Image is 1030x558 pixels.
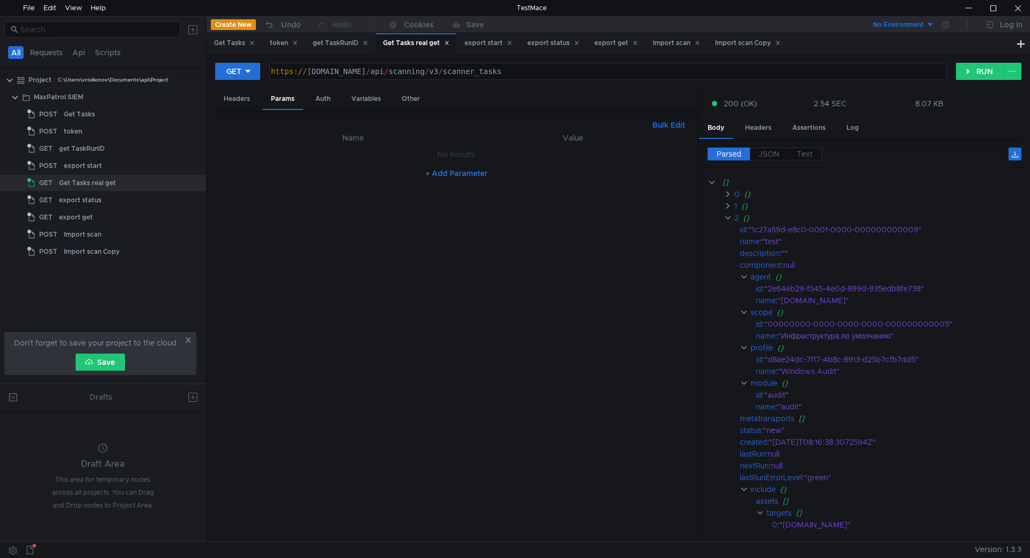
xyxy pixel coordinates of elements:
[975,542,1021,557] span: Version: 1.3.3
[8,46,24,59] button: All
[64,244,120,260] div: Import scan Copy
[717,149,741,159] span: Parsed
[759,149,779,159] span: JSON
[594,38,638,49] div: export get
[734,200,737,212] div: 1
[741,200,1006,212] div: {}
[778,295,1007,306] div: "[DOMAIN_NAME]"
[740,247,779,259] div: description
[740,413,794,424] div: metatransports
[779,519,1007,531] div: "[DOMAIN_NAME]"
[748,224,1007,236] div: "1c27a59d-e8c0-0001-0000-000000000009"
[782,377,1008,389] div: {}
[215,63,260,80] button: GET
[59,141,105,157] div: get TaskRunID
[838,118,867,138] div: Log
[756,365,1021,377] div: :
[333,18,351,31] div: Redo
[92,46,124,59] button: Scripts
[782,247,1009,259] div: ""
[343,89,389,109] div: Variables
[764,318,1007,330] div: "00000000-0000-0000-0000-000000000005"
[804,472,1010,483] div: "green"
[756,531,804,542] div: assetsGroups
[437,150,475,159] nz-embed-empty: No Results
[778,401,1007,413] div: "audit"
[780,483,1008,495] div: {}
[756,283,762,295] div: id
[783,495,1008,507] div: []
[756,354,1021,365] div: :
[740,460,769,472] div: nextRun
[39,123,57,139] span: POST
[740,224,1021,236] div: :
[59,192,101,208] div: export status
[214,38,255,49] div: Get Tasks
[58,72,168,88] div: C:\Users\vrodionov\Documents\api\Project
[270,38,298,49] div: token
[751,306,772,318] div: scope
[764,389,1007,401] div: "audit"
[772,519,777,531] div: 0
[764,354,1007,365] div: "d8ae24dc-7f17-4b8c-8913-d25b7cfb7dd5"
[465,38,512,49] div: export start
[740,424,1021,436] div: :
[784,118,834,138] div: Assertions
[59,175,116,191] div: Get Tasks real get
[756,295,1021,306] div: :
[28,72,51,88] div: Project
[756,318,1021,330] div: :
[90,391,112,403] div: Drafts
[39,209,53,225] span: GET
[777,342,1007,354] div: {}
[751,271,771,283] div: agent
[76,354,125,371] button: Save
[39,192,53,208] span: GET
[39,244,57,260] span: POST
[34,89,83,105] div: MaxPatrol SIEM
[307,89,339,109] div: Auth
[740,436,767,448] div: created
[751,377,777,389] div: module
[778,365,1007,377] div: "Windows Audit"
[740,448,1021,460] div: :
[1000,18,1022,31] div: Log In
[756,389,1021,401] div: :
[756,495,778,507] div: assets
[769,436,1008,448] div: "[DATE]T08:16:38.3072594Z"
[768,448,1008,460] div: null
[772,519,1021,531] div: :
[740,472,1021,483] div: :
[767,507,792,519] div: targets
[737,118,780,138] div: Headers
[715,38,781,49] div: Import scan Copy
[699,118,733,139] div: Body
[740,236,760,247] div: name
[262,89,303,110] div: Params
[751,483,776,495] div: include
[648,119,689,131] button: Bulk Edit
[256,17,308,33] button: Undo
[764,283,1007,295] div: "2e64eb29-f545-4e0d-899d-935edb8fe738"
[775,271,1007,283] div: {}
[39,158,57,174] span: POST
[740,448,766,460] div: lastRun
[756,330,776,342] div: name
[69,46,89,59] button: Api
[740,236,1021,247] div: :
[783,259,1009,271] div: null
[756,295,776,306] div: name
[797,149,813,159] span: Text
[756,401,776,413] div: name
[778,330,1007,342] div: "Инфраструктура по умолчанию"
[751,342,773,354] div: profile
[39,141,53,157] span: GET
[226,65,241,77] div: GET
[723,177,1006,188] div: []
[740,259,1021,271] div: :
[64,123,82,139] div: token
[527,38,579,49] div: export status
[756,354,762,365] div: id
[756,365,776,377] div: name
[762,236,1007,247] div: "test"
